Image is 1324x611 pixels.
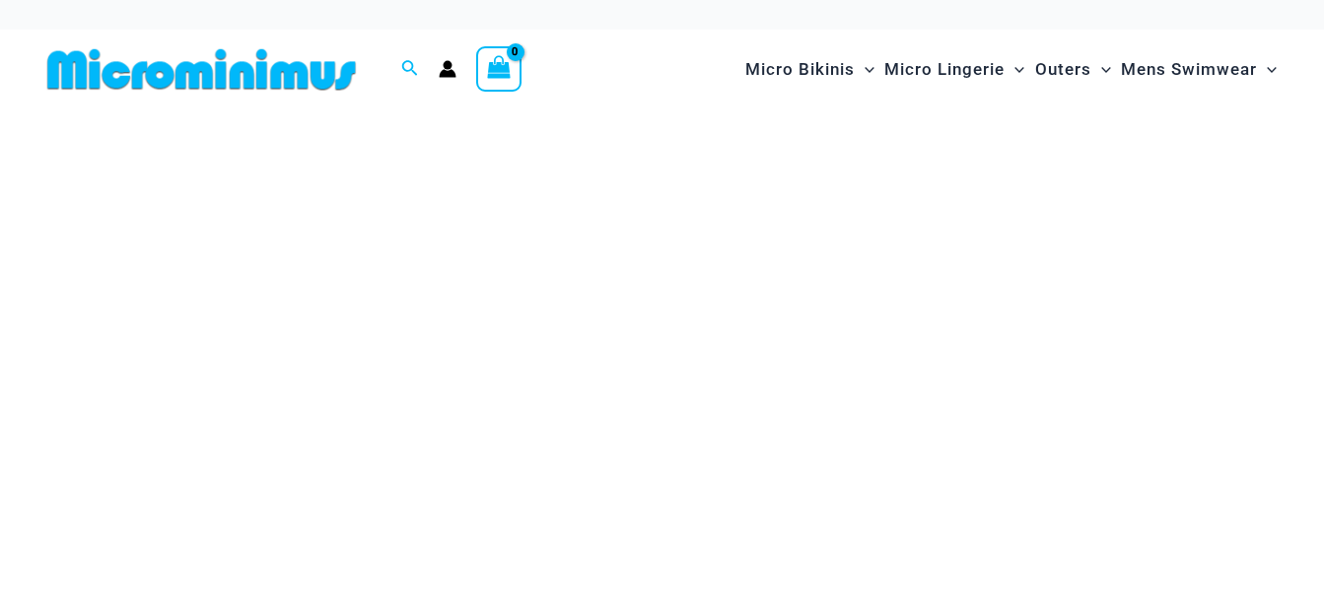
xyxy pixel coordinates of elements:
[1121,44,1257,95] span: Mens Swimwear
[476,46,522,92] a: View Shopping Cart, empty
[745,44,855,95] span: Micro Bikinis
[1091,44,1111,95] span: Menu Toggle
[740,39,879,100] a: Micro BikinisMenu ToggleMenu Toggle
[1257,44,1277,95] span: Menu Toggle
[737,36,1285,102] nav: Site Navigation
[855,44,874,95] span: Menu Toggle
[439,60,456,78] a: Account icon link
[401,57,419,82] a: Search icon link
[884,44,1005,95] span: Micro Lingerie
[879,39,1029,100] a: Micro LingerieMenu ToggleMenu Toggle
[39,47,364,92] img: MM SHOP LOGO FLAT
[1005,44,1024,95] span: Menu Toggle
[1116,39,1282,100] a: Mens SwimwearMenu ToggleMenu Toggle
[1030,39,1116,100] a: OutersMenu ToggleMenu Toggle
[1035,44,1091,95] span: Outers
